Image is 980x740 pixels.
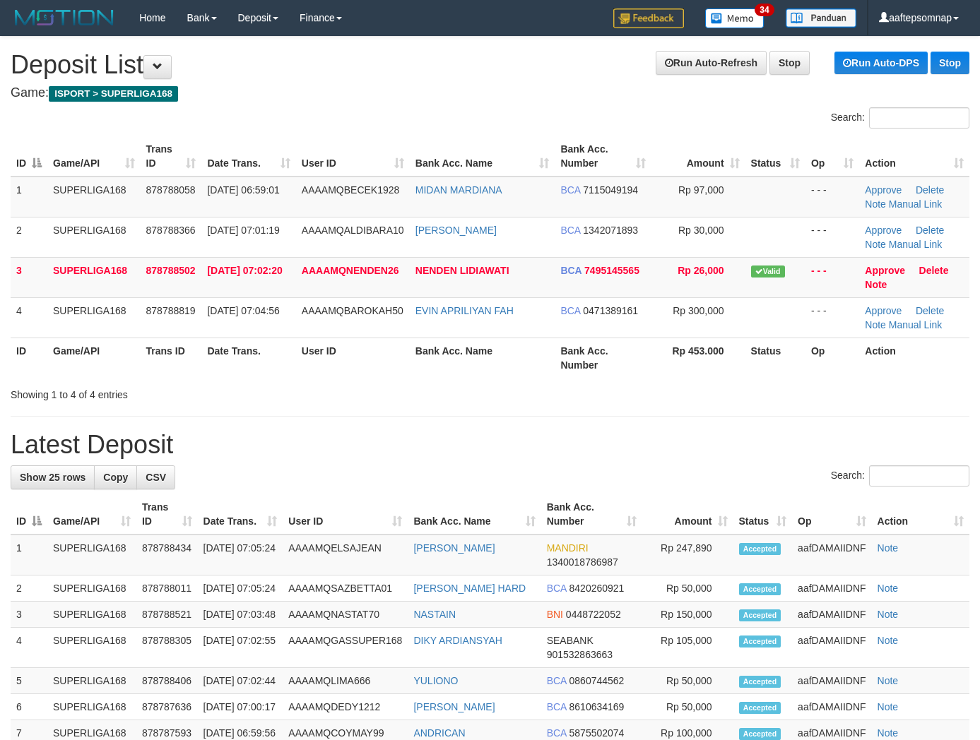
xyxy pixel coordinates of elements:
span: Copy 7495145565 to clipboard [584,265,639,276]
span: BNI [547,609,563,620]
td: - - - [805,177,859,217]
td: 878787636 [136,694,198,720]
th: Date Trans.: activate to sort column ascending [201,136,295,177]
a: DIKY ARDIANSYAH [413,635,502,646]
td: Rp 247,890 [642,535,733,575]
td: - - - [805,217,859,257]
td: [DATE] 07:05:24 [198,535,283,575]
a: Stop [769,51,810,75]
span: BCA [560,225,580,236]
a: NASTAIN [413,609,456,620]
th: Rp 453.000 [651,338,745,378]
td: aafDAMAIIDNF [792,602,871,628]
span: Copy 1342071893 to clipboard [583,225,638,236]
a: Note [878,609,899,620]
td: Rp 50,000 [642,575,733,602]
th: Date Trans.: activate to sort column ascending [198,494,283,535]
td: 3 [11,257,47,297]
td: aafDAMAIIDNF [792,575,871,602]
td: [DATE] 07:02:55 [198,628,283,668]
a: Note [865,239,886,250]
th: Bank Acc. Name [410,338,555,378]
td: [DATE] 07:00:17 [198,694,283,720]
span: Copy 7115049194 to clipboard [583,184,638,196]
th: Action [859,338,969,378]
input: Search: [869,107,969,129]
td: SUPERLIGA168 [47,694,136,720]
td: AAAAMQSAZBETTA01 [283,575,408,602]
span: BCA [560,184,580,196]
a: [PERSON_NAME] [413,701,495,712]
a: CSV [136,465,175,489]
a: Run Auto-Refresh [656,51,767,75]
span: SEABANK [547,635,594,646]
img: Feedback.jpg [613,8,684,28]
a: Note [865,198,886,210]
td: 4 [11,297,47,338]
img: Button%20Memo.svg [705,8,764,28]
th: Bank Acc. Name: activate to sort column ascending [408,494,541,535]
th: Amount: activate to sort column ascending [642,494,733,535]
th: Action: activate to sort column ascending [872,494,969,535]
span: 878788058 [146,184,196,196]
a: Approve [865,225,902,236]
span: ISPORT > SUPERLIGA168 [49,86,178,102]
img: panduan.png [786,8,856,28]
span: 878788819 [146,305,196,316]
td: 878788305 [136,628,198,668]
span: Copy [103,472,128,483]
a: ANDRICAN [413,727,465,739]
th: ID: activate to sort column descending [11,494,47,535]
td: 3 [11,602,47,628]
th: Trans ID: activate to sort column ascending [136,494,198,535]
span: Rp 26,000 [678,265,724,276]
td: AAAAMQGASSUPER168 [283,628,408,668]
a: Delete [916,184,944,196]
span: Accepted [739,676,781,688]
span: BCA [560,265,581,276]
th: Op: activate to sort column ascending [805,136,859,177]
span: BCA [547,727,567,739]
td: [DATE] 07:05:24 [198,575,283,602]
th: Amount: activate to sort column ascending [651,136,745,177]
a: YULIONO [413,675,458,686]
a: [PERSON_NAME] HARD [413,583,526,594]
span: Accepted [739,583,781,595]
span: Rp 300,000 [673,305,724,316]
td: 878788434 [136,535,198,575]
th: Game/API: activate to sort column ascending [47,136,141,177]
span: Accepted [739,543,781,555]
a: Note [878,542,899,554]
th: Action: activate to sort column ascending [859,136,969,177]
th: ID [11,338,47,378]
td: 2 [11,575,47,602]
span: 878788502 [146,265,196,276]
a: EVIN APRILIYAN FAH [415,305,514,316]
span: [DATE] 07:01:19 [207,225,279,236]
td: - - - [805,257,859,297]
th: Game/API [47,338,141,378]
span: Accepted [739,702,781,714]
a: Approve [865,305,902,316]
span: Copy 0860744562 to clipboard [569,675,625,686]
th: Trans ID [141,338,202,378]
a: Delete [919,265,949,276]
span: 34 [755,4,774,16]
th: Bank Acc. Number: activate to sort column ascending [541,494,643,535]
a: Manual Link [889,319,943,330]
a: Note [878,583,899,594]
div: Showing 1 to 4 of 4 entries [11,382,398,402]
a: Approve [865,184,902,196]
td: [DATE] 07:02:44 [198,668,283,694]
a: Delete [916,225,944,236]
td: AAAAMQNASTAT70 [283,602,408,628]
a: Note [878,635,899,646]
td: 878788521 [136,602,198,628]
td: SUPERLIGA168 [47,535,136,575]
td: SUPERLIGA168 [47,575,136,602]
td: AAAAMQDEDY1212 [283,694,408,720]
span: Rp 30,000 [678,225,724,236]
a: Manual Link [889,239,943,250]
th: Game/API: activate to sort column ascending [47,494,136,535]
h1: Latest Deposit [11,431,969,459]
